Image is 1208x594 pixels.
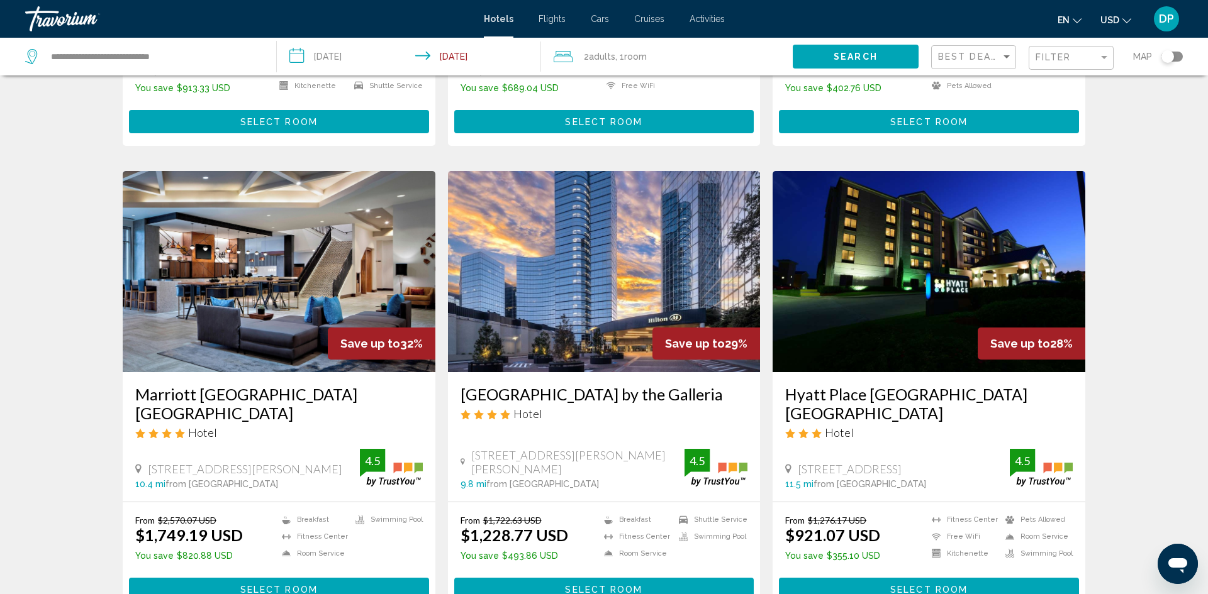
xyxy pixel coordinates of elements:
[1100,15,1119,25] span: USD
[360,449,423,486] img: trustyou-badge.svg
[825,426,854,439] span: Hotel
[129,113,429,127] a: Select Room
[798,462,902,476] span: [STREET_ADDRESS]
[600,80,674,91] li: Free WiFi
[483,515,542,525] del: $1,722.63 USD
[188,426,217,439] span: Hotel
[652,327,760,360] div: 29%
[785,551,824,561] span: You save
[565,117,642,127] span: Select Room
[808,515,866,525] del: $1,276.17 USD
[135,426,423,439] div: 4 star Hotel
[785,515,805,525] span: From
[785,479,814,489] span: 11.5 mi
[598,531,673,542] li: Fitness Center
[448,171,761,372] img: Hotel image
[814,479,926,489] span: from [GEOGRAPHIC_DATA]
[129,110,429,133] button: Select Room
[665,337,725,350] span: Save up to
[328,327,435,360] div: 32%
[779,110,1079,133] button: Select Room
[276,548,349,559] li: Room Service
[584,48,615,65] span: 2
[690,14,725,24] span: Activities
[624,52,647,62] span: Room
[484,14,513,24] a: Hotels
[165,479,278,489] span: from [GEOGRAPHIC_DATA]
[1159,13,1174,25] span: DP
[135,479,165,489] span: 10.4 mi
[273,80,348,91] li: Kitchenette
[685,449,747,486] img: trustyou-badge.svg
[454,110,754,133] button: Select Room
[461,83,499,93] span: You save
[785,385,1073,422] a: Hyatt Place [GEOGRAPHIC_DATA] [GEOGRAPHIC_DATA]
[461,407,748,421] div: 4 star Hotel
[461,525,568,544] ins: $1,228.77 USD
[926,80,999,91] li: Pets Allowed
[785,83,881,93] p: $402.76 USD
[461,83,568,93] p: $689.04 USD
[673,531,747,542] li: Swimming Pool
[926,531,999,542] li: Free WiFi
[1158,544,1198,584] iframe: Button to launch messaging window
[340,337,400,350] span: Save up to
[277,38,541,75] button: Check-in date: Oct 5, 2025 Check-out date: Oct 12, 2025
[1029,45,1114,71] button: Filter
[773,171,1085,372] img: Hotel image
[591,14,609,24] a: Cars
[1036,52,1071,62] span: Filter
[1010,453,1035,468] div: 4.5
[1133,48,1152,65] span: Map
[135,385,423,422] a: Marriott [GEOGRAPHIC_DATA] [GEOGRAPHIC_DATA]
[349,515,423,525] li: Swimming Pool
[589,52,615,62] span: Adults
[148,462,342,476] span: [STREET_ADDRESS][PERSON_NAME]
[1058,15,1070,25] span: en
[999,531,1073,542] li: Room Service
[461,385,748,404] h3: [GEOGRAPHIC_DATA] by the Galleria
[834,52,878,62] span: Search
[25,6,471,31] a: Travorium
[785,426,1073,439] div: 3 star Hotel
[793,45,919,68] button: Search
[978,327,1085,360] div: 28%
[999,515,1073,525] li: Pets Allowed
[135,515,155,525] span: From
[240,117,318,127] span: Select Room
[938,52,1004,62] span: Best Deals
[123,171,435,372] a: Hotel image
[938,52,1012,63] mat-select: Sort by
[461,551,499,561] span: You save
[276,531,349,542] li: Fitness Center
[926,548,999,559] li: Kitchenette
[461,515,480,525] span: From
[926,515,999,525] li: Fitness Center
[1058,11,1082,29] button: Change language
[539,14,566,24] a: Flights
[1152,51,1183,62] button: Toggle map
[541,38,793,75] button: Travelers: 2 adults, 0 children
[486,479,599,489] span: from [GEOGRAPHIC_DATA]
[360,453,385,468] div: 4.5
[785,83,824,93] span: You save
[135,525,243,544] ins: $1,749.19 USD
[461,551,568,561] p: $493.86 USD
[158,515,216,525] del: $2,570.07 USD
[348,80,423,91] li: Shuttle Service
[634,14,664,24] a: Cruises
[276,515,349,525] li: Breakfast
[1100,11,1131,29] button: Change currency
[890,117,968,127] span: Select Room
[1150,6,1183,32] button: User Menu
[598,515,673,525] li: Breakfast
[999,548,1073,559] li: Swimming Pool
[135,551,174,561] span: You save
[785,525,880,544] ins: $921.07 USD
